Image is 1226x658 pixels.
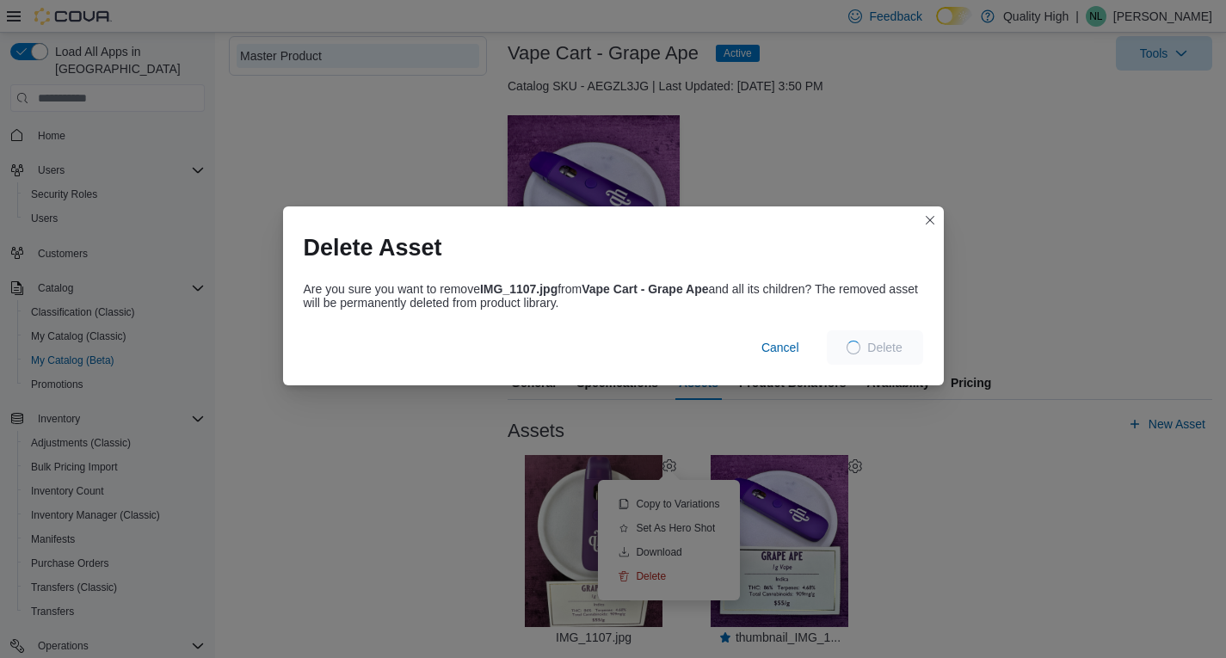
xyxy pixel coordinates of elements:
button: Closes this modal window [920,210,940,231]
span: Cancel [761,339,799,356]
button: LoadingDelete [827,330,923,365]
b: IMG_1107.jpg [480,282,558,296]
span: Loading [847,341,860,354]
p: Are you sure you want to remove from and all its children? The removed asset will be permanently ... [304,282,923,310]
h1: Delete Asset [304,234,442,261]
span: Delete [867,339,902,356]
b: Vape Cart - Grape Ape [582,282,708,296]
button: Cancel [755,330,806,365]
